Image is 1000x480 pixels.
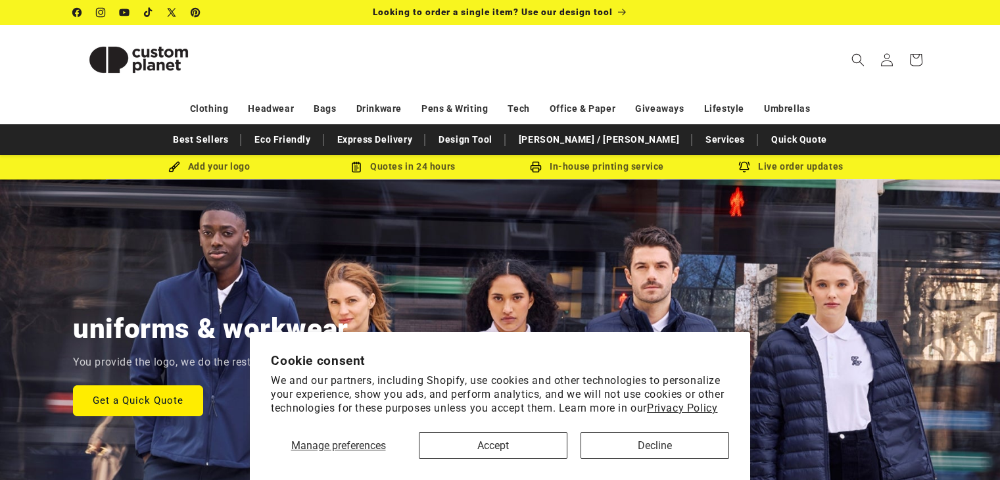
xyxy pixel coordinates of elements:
[699,128,751,151] a: Services
[421,97,488,120] a: Pens & Writing
[356,97,402,120] a: Drinkware
[350,161,362,173] img: Order Updates Icon
[68,25,209,94] a: Custom Planet
[331,128,419,151] a: Express Delivery
[248,97,294,120] a: Headwear
[647,402,717,414] a: Privacy Policy
[694,158,888,175] div: Live order updates
[248,128,317,151] a: Eco Friendly
[166,128,235,151] a: Best Sellers
[373,7,613,17] span: Looking to order a single item? Use our design tool
[168,161,180,173] img: Brush Icon
[765,128,834,151] a: Quick Quote
[530,161,542,173] img: In-house printing
[419,432,567,459] button: Accept
[271,353,729,368] h2: Cookie consent
[291,439,386,452] span: Manage preferences
[764,97,810,120] a: Umbrellas
[550,97,615,120] a: Office & Paper
[190,97,229,120] a: Clothing
[844,45,872,74] summary: Search
[271,374,729,415] p: We and our partners, including Shopify, use cookies and other technologies to personalize your ex...
[704,97,744,120] a: Lifestyle
[508,97,529,120] a: Tech
[512,128,686,151] a: [PERSON_NAME] / [PERSON_NAME]
[73,311,348,347] h2: uniforms & workwear
[635,97,684,120] a: Giveaways
[73,30,204,89] img: Custom Planet
[112,158,306,175] div: Add your logo
[581,432,729,459] button: Decline
[271,432,406,459] button: Manage preferences
[432,128,499,151] a: Design Tool
[314,97,336,120] a: Bags
[306,158,500,175] div: Quotes in 24 hours
[73,385,203,416] a: Get a Quick Quote
[738,161,750,173] img: Order updates
[73,353,254,372] p: You provide the logo, we do the rest.
[500,158,694,175] div: In-house printing service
